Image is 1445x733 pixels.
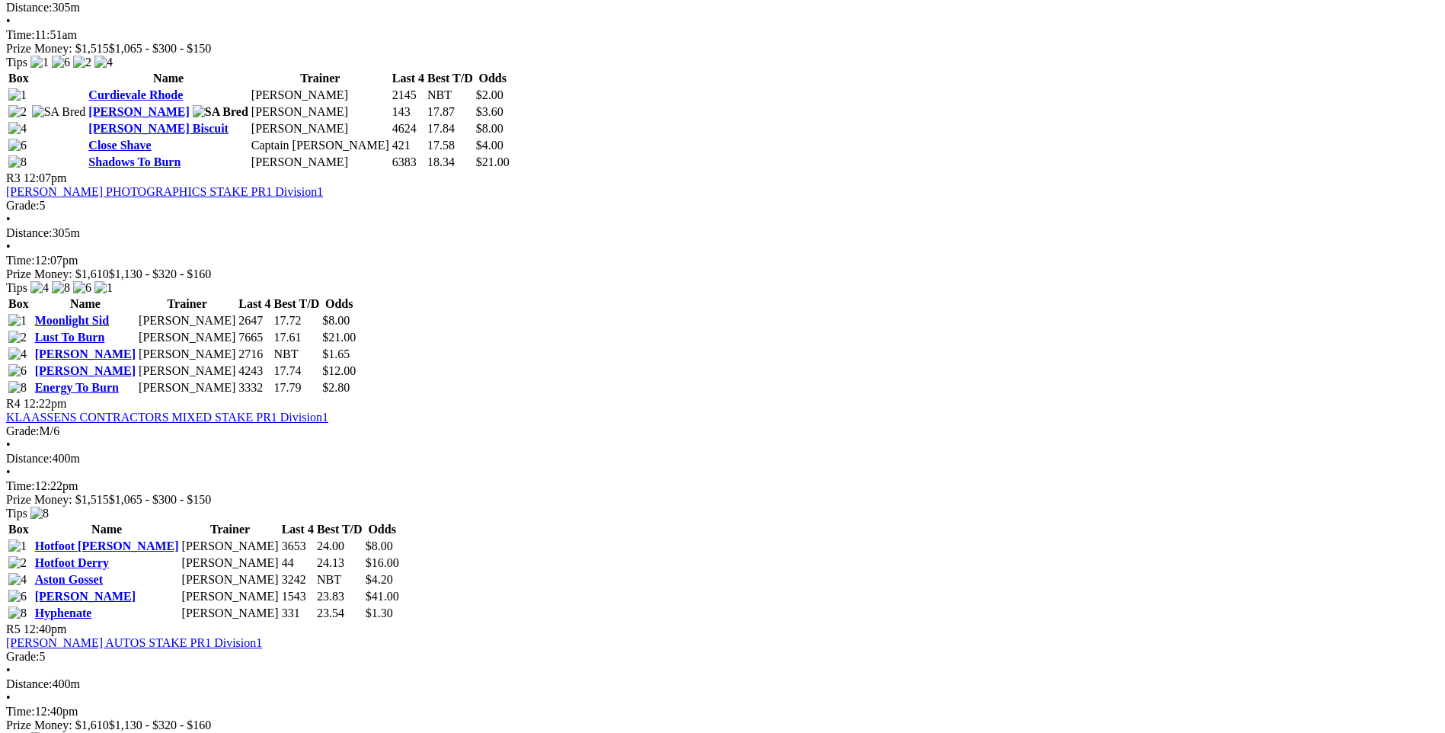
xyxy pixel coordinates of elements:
img: 6 [8,364,27,378]
td: [PERSON_NAME] [138,330,236,345]
span: • [6,213,11,226]
span: Distance: [6,226,52,239]
a: Hyphenate [35,607,92,619]
td: 2145 [392,88,425,103]
span: R3 [6,171,21,184]
span: $8.00 [366,539,393,552]
span: • [6,466,11,479]
a: [PERSON_NAME] [35,347,136,360]
td: 18.34 [427,155,474,170]
td: 3332 [238,380,271,395]
img: 6 [8,139,27,152]
th: Name [34,296,136,312]
span: $8.00 [322,314,350,327]
img: 8 [8,607,27,620]
img: 8 [52,281,70,295]
span: $21.00 [476,155,510,168]
div: 400m [6,677,1439,691]
td: 44 [281,555,315,571]
td: [PERSON_NAME] [181,589,280,604]
a: [PERSON_NAME] [35,590,136,603]
a: Moonlight Sid [35,314,109,327]
td: 17.74 [273,363,320,379]
th: Last 4 [238,296,271,312]
span: Time: [6,705,35,718]
div: 5 [6,650,1439,664]
a: Curdievale Rhode [88,88,183,101]
img: 4 [94,56,113,69]
img: 4 [8,122,27,136]
img: 1 [30,56,49,69]
span: $1.30 [366,607,393,619]
a: [PERSON_NAME] [35,364,136,377]
td: [PERSON_NAME] [181,606,280,621]
td: 421 [392,138,425,153]
td: 24.13 [316,555,363,571]
span: $12.00 [322,364,356,377]
span: Tips [6,56,27,69]
span: Distance: [6,452,52,465]
div: 305m [6,1,1439,14]
th: Odds [475,71,510,86]
img: 8 [30,507,49,520]
td: [PERSON_NAME] [181,572,280,587]
a: [PERSON_NAME] Biscuit [88,122,229,135]
td: [PERSON_NAME] [251,121,390,136]
span: $8.00 [476,122,504,135]
a: Hotfoot Derry [35,556,109,569]
td: 23.54 [316,606,363,621]
td: [PERSON_NAME] [181,539,280,554]
span: • [6,14,11,27]
div: Prize Money: $1,610 [6,267,1439,281]
img: 2 [8,556,27,570]
img: 8 [8,155,27,169]
span: Box [8,72,29,85]
td: 1543 [281,589,315,604]
div: Prize Money: $1,515 [6,42,1439,56]
td: 17.84 [427,121,474,136]
img: 1 [94,281,113,295]
td: 3242 [281,572,315,587]
span: $1,065 - $300 - $150 [109,493,212,506]
th: Name [88,71,249,86]
td: NBT [427,88,474,103]
th: Trainer [181,522,280,537]
a: [PERSON_NAME] [88,105,189,118]
th: Best T/D [316,522,363,537]
a: KLAASSENS CONTRACTORS MIXED STAKE PR1 Division1 [6,411,328,424]
td: 17.79 [273,380,320,395]
img: SA Bred [32,105,86,119]
img: 2 [73,56,91,69]
th: Name [34,522,180,537]
td: [PERSON_NAME] [138,380,236,395]
td: 17.72 [273,313,320,328]
td: 4243 [238,363,271,379]
div: 5 [6,199,1439,213]
span: $16.00 [366,556,399,569]
span: Grade: [6,424,40,437]
span: • [6,664,11,677]
span: Time: [6,479,35,492]
img: 6 [8,590,27,603]
td: [PERSON_NAME] [138,347,236,362]
td: NBT [273,347,320,362]
span: Box [8,523,29,536]
span: • [6,240,11,253]
img: 2 [8,331,27,344]
td: 23.83 [316,589,363,604]
span: Tips [6,507,27,520]
span: Box [8,297,29,310]
span: $4.00 [476,139,504,152]
span: $41.00 [366,590,399,603]
td: [PERSON_NAME] [251,155,390,170]
td: 2716 [238,347,271,362]
span: Tips [6,281,27,294]
img: 1 [8,539,27,553]
span: 12:40pm [24,623,67,635]
div: 12:07pm [6,254,1439,267]
th: Odds [321,296,356,312]
th: Trainer [251,71,390,86]
div: M/6 [6,424,1439,438]
span: Distance: [6,677,52,690]
th: Best T/D [273,296,320,312]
